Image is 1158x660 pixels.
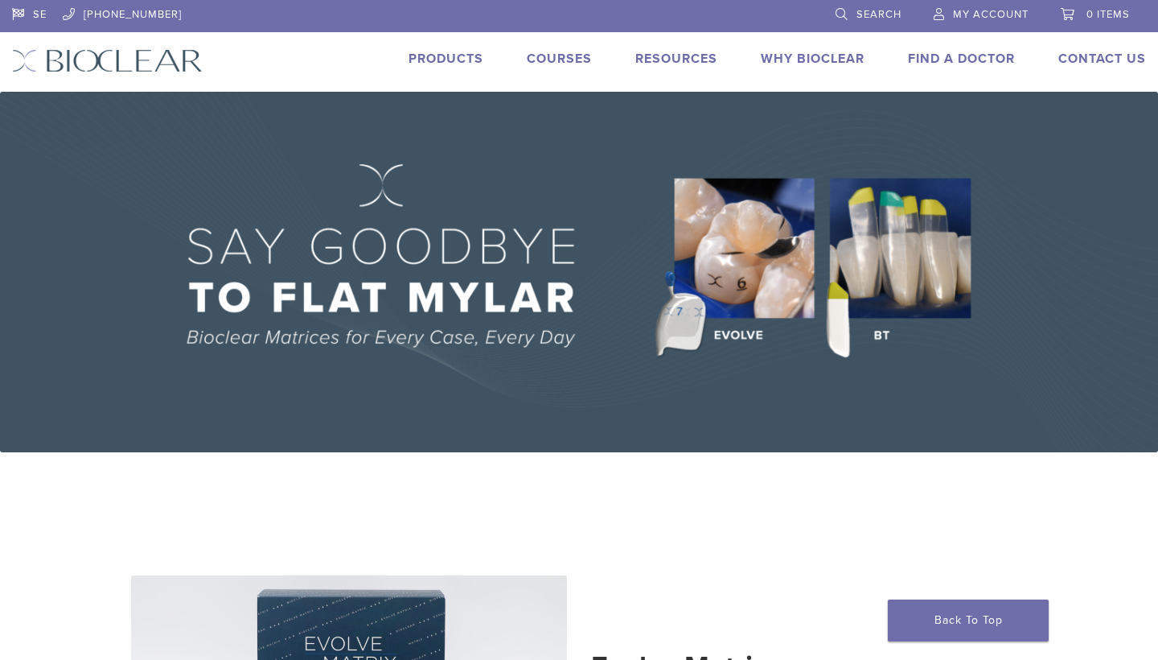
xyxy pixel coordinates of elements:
[908,51,1015,67] a: Find A Doctor
[409,51,483,67] a: Products
[527,51,592,67] a: Courses
[12,49,203,72] img: Bioclear
[761,51,864,67] a: Why Bioclear
[635,51,717,67] a: Resources
[856,8,901,21] span: Search
[888,600,1049,641] a: Back To Top
[953,8,1029,21] span: My Account
[1086,8,1130,21] span: 0 items
[1058,51,1146,67] a: Contact Us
